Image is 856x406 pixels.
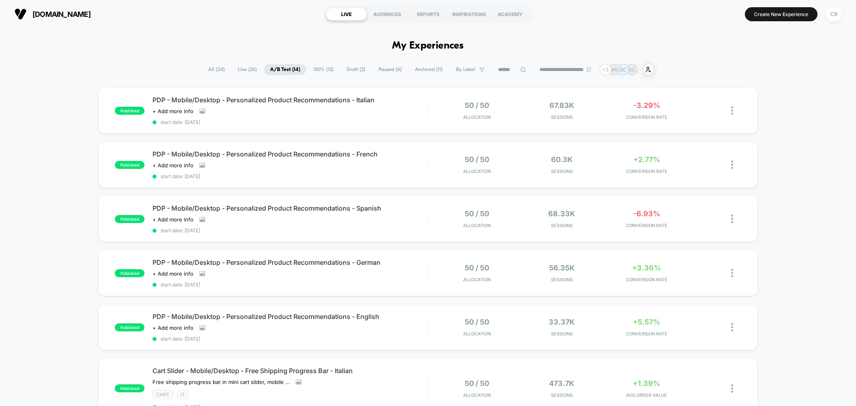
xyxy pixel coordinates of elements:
[152,204,427,212] span: PDP - Mobile/Desktop - Personalized Product Recommendations - Spanish
[152,108,193,114] span: + Add more info
[33,10,91,18] span: [DOMAIN_NAME]
[633,209,660,218] span: -6.93%
[115,161,144,169] span: published
[264,64,306,75] span: A/B Test ( 14 )
[152,96,427,104] span: PDP - Mobile/Desktop - Personalized Product Recommendations - Italian
[115,107,144,115] span: published
[115,323,144,331] span: published
[152,258,427,266] span: PDP - Mobile/Desktop - Personalized Product Recommendations - German
[549,101,574,110] span: 67.83k
[326,8,367,20] div: LIVE
[633,318,660,326] span: +5.57%
[606,392,687,398] span: AVG ORDER VALUE
[409,64,449,75] span: Archived ( 11 )
[115,384,144,392] span: published
[731,160,733,169] img: close
[341,64,371,75] span: Draft ( 2 )
[548,209,575,218] span: 68.33k
[152,216,193,223] span: + Add more info
[392,40,464,52] h1: My Experiences
[731,323,733,331] img: close
[152,379,290,385] span: Free shipping progress bar in mini cart slider, mobile only
[202,64,231,75] span: All ( 34 )
[745,7,817,21] button: Create New Experience
[521,331,602,337] span: Sessions
[606,223,687,228] span: CONVERSION RATE
[823,6,844,22] button: CR
[463,277,491,282] span: Allocation
[152,390,173,399] span: CART
[606,168,687,174] span: CONVERSION RATE
[152,367,427,375] span: Cart Slider - Mobile/Desktop - Free Shipping Progress Bar - Italian
[465,318,489,326] span: 50 / 50
[490,8,531,20] div: ACADEMY
[465,264,489,272] span: 50 / 50
[549,318,575,326] span: 33.37k
[463,392,491,398] span: Allocation
[521,277,602,282] span: Sessions
[456,67,475,73] span: By Label
[372,64,408,75] span: Paused ( 6 )
[731,269,733,277] img: close
[551,155,573,164] span: 60.3k
[600,64,611,75] div: + 3
[731,384,733,393] img: close
[606,114,687,120] span: CONVERSION RATE
[152,313,427,321] span: PDP - Mobile/Desktop - Personalized Product Recommendations - English
[731,106,733,115] img: close
[465,155,489,164] span: 50 / 50
[463,331,491,337] span: Allocation
[152,227,427,233] span: start date: [DATE]
[232,64,263,75] span: Live ( 26 )
[610,67,618,73] p: MN
[463,223,491,228] span: Allocation
[633,379,660,388] span: +1.39%
[115,215,144,223] span: published
[628,67,635,73] p: SC
[152,282,427,288] span: start date: [DATE]
[731,215,733,223] img: close
[606,331,687,337] span: CONVERSION RATE
[152,119,427,125] span: start date: [DATE]
[633,155,660,164] span: +2.77%
[606,277,687,282] span: CONVERSION RATE
[152,325,193,331] span: + Add more info
[632,264,661,272] span: +3.36%
[307,64,340,75] span: 100% ( 12 )
[152,150,427,158] span: PDP - Mobile/Desktop - Personalized Product Recommendations - French
[367,8,408,20] div: AUDIENCES
[152,336,427,342] span: start date: [DATE]
[521,223,602,228] span: Sessions
[463,114,491,120] span: Allocation
[521,114,602,120] span: Sessions
[408,8,449,20] div: REPORTS
[465,209,489,218] span: 50 / 50
[12,8,93,20] button: [DOMAIN_NAME]
[521,392,602,398] span: Sessions
[549,264,575,272] span: 56.35k
[586,67,591,72] img: end
[463,168,491,174] span: Allocation
[619,67,626,73] p: GC
[521,168,602,174] span: Sessions
[449,8,490,20] div: INSPIRATIONS
[465,379,489,388] span: 50 / 50
[14,8,26,20] img: Visually logo
[465,101,489,110] span: 50 / 50
[633,101,660,110] span: -3.29%
[152,173,427,179] span: start date: [DATE]
[826,6,842,22] div: CR
[152,270,193,277] span: + Add more info
[152,162,193,168] span: + Add more info
[177,390,189,399] span: IT
[549,379,574,388] span: 473.7k
[115,269,144,277] span: published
